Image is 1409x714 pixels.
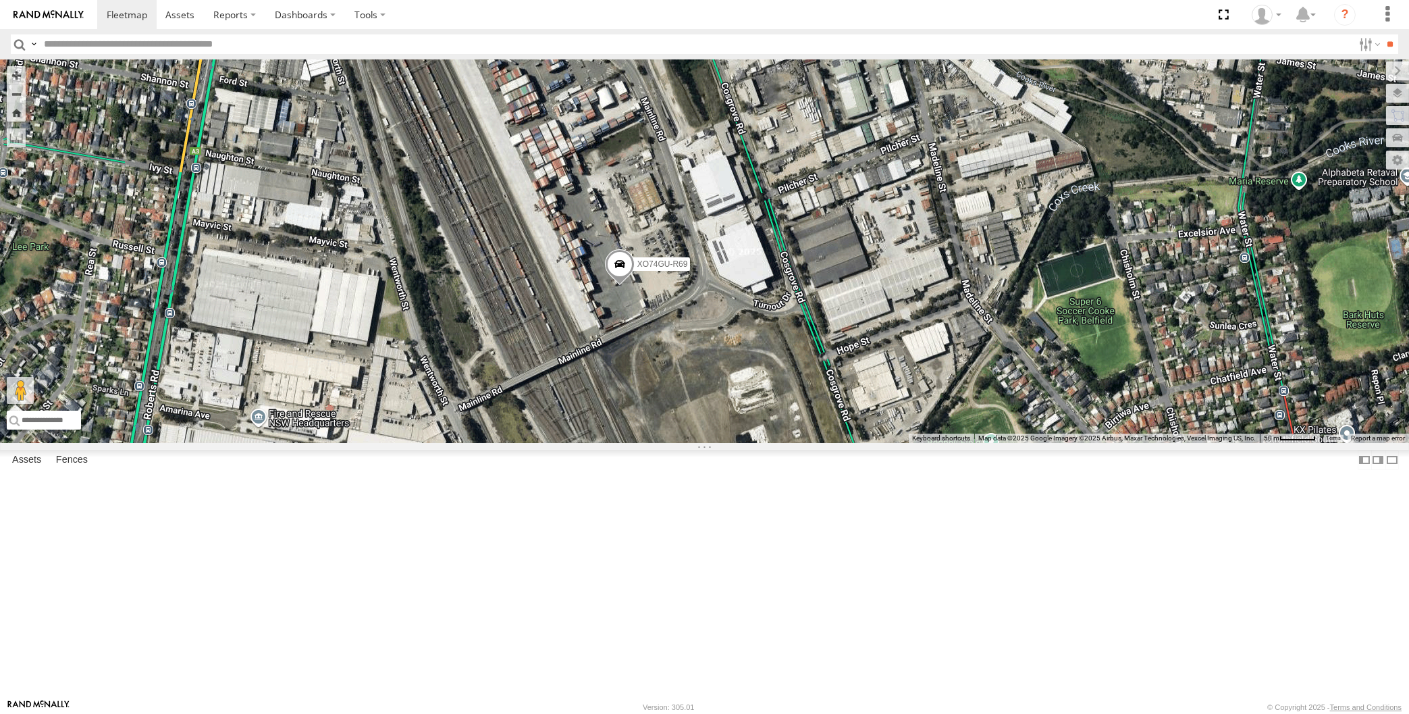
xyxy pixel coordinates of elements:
[1334,4,1356,26] i: ?
[1386,151,1409,170] label: Map Settings
[7,700,70,714] a: Visit our Website
[1330,703,1402,711] a: Terms and Conditions
[49,451,95,469] label: Fences
[14,10,84,20] img: rand-logo.svg
[7,66,26,84] button: Zoom in
[1260,434,1320,443] button: Map Scale: 50 m per 50 pixels
[1351,434,1405,442] a: Report a map error
[7,84,26,103] button: Zoom out
[1247,5,1286,25] div: Quang MAC
[1267,703,1402,711] div: © Copyright 2025 -
[1385,450,1399,469] label: Hide Summary Table
[7,377,34,404] button: Drag Pegman onto the map to open Street View
[1371,450,1385,469] label: Dock Summary Table to the Right
[7,128,26,147] label: Measure
[637,260,687,270] span: XO74GU-R69
[978,434,1256,442] span: Map data ©2025 Google Imagery ©2025 Airbus, Maxar Technologies, Vexcel Imaging US, Inc.
[28,34,39,54] label: Search Query
[7,103,26,122] button: Zoom Home
[912,434,970,443] button: Keyboard shortcuts
[5,451,48,469] label: Assets
[1358,450,1371,469] label: Dock Summary Table to the Left
[1354,34,1383,54] label: Search Filter Options
[1264,434,1279,442] span: 50 m
[643,703,694,711] div: Version: 305.01
[1327,436,1341,441] a: Terms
